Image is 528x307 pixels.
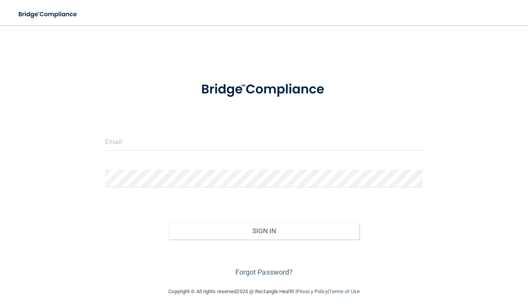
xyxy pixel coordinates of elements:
a: Forgot Password? [235,268,293,276]
input: Email [105,133,423,151]
button: Sign In [169,222,359,240]
div: Copyright © All rights reserved 2025 @ Rectangle Health | | [120,279,408,304]
a: Privacy Policy [297,288,328,294]
img: bridge_compliance_login_screen.278c3ca4.svg [12,6,85,22]
img: bridge_compliance_login_screen.278c3ca4.svg [188,73,340,107]
a: Terms of Use [329,288,359,294]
